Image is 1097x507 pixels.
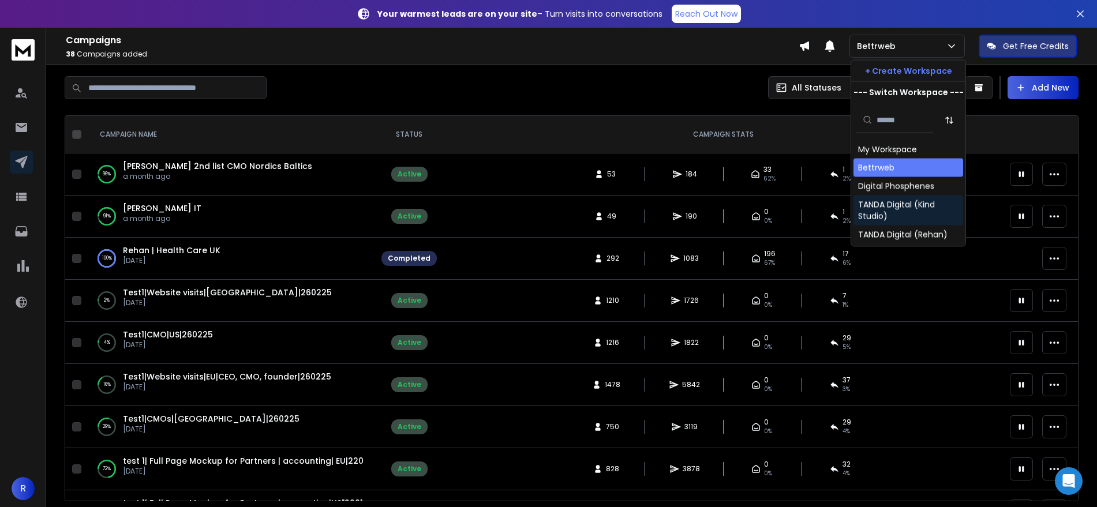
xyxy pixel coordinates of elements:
[792,82,841,93] p: All Statuses
[398,212,421,221] div: Active
[764,216,772,226] span: 0%
[843,343,851,352] span: 5 %
[843,427,850,436] span: 4 %
[683,254,699,263] span: 1083
[103,211,111,222] p: 91 %
[86,196,375,238] td: 91%[PERSON_NAME] ITa month ago
[123,245,220,256] a: Rehan | Health Care UK
[398,296,421,305] div: Active
[398,422,421,431] div: Active
[857,40,900,52] p: Bettrweb
[684,338,699,347] span: 1822
[398,338,421,347] div: Active
[858,181,934,192] div: Digital Phosphenes
[123,256,220,265] p: [DATE]
[123,340,213,350] p: [DATE]
[979,35,1077,58] button: Get Free Credits
[103,421,111,433] p: 29 %
[123,214,201,223] p: a month ago
[843,216,851,226] span: 2 %
[103,168,111,180] p: 96 %
[104,337,110,348] p: 4 %
[843,291,847,301] span: 7
[764,343,772,352] span: 0%
[764,333,769,343] span: 0
[123,287,332,298] a: Test1|Website visits|[GEOGRAPHIC_DATA]|260225
[398,170,421,179] div: Active
[86,238,375,280] td: 100%Rehan | Health Care UK[DATE]
[388,254,430,263] div: Completed
[851,61,965,81] button: + Create Workspace
[843,207,845,216] span: 1
[123,160,312,172] a: [PERSON_NAME] 2nd list CMO Nordics Baltics
[1008,76,1079,99] button: Add New
[123,455,377,467] a: test 1| Full Page Mockup for Partners | accounting| EU|220125
[843,418,851,427] span: 29
[12,477,35,500] button: R
[764,258,775,268] span: 67 %
[764,469,772,478] span: 0%
[843,460,851,469] span: 32
[607,212,619,221] span: 49
[103,379,111,390] p: 16 %
[1003,40,1069,52] p: Get Free Credits
[66,33,799,47] h1: Campaigns
[684,422,698,431] span: 3119
[123,202,201,214] a: [PERSON_NAME] IT
[675,8,737,20] p: Reach Out Now
[843,375,851,385] span: 37
[123,382,331,392] p: [DATE]
[398,380,421,389] div: Active
[607,170,619,179] span: 53
[843,258,851,268] span: 6 %
[764,460,769,469] span: 0
[377,8,662,20] p: – Turn visits into conversations
[686,170,697,179] span: 184
[375,116,444,153] th: STATUS
[764,249,776,258] span: 196
[684,296,699,305] span: 1726
[843,385,850,394] span: 3 %
[843,333,851,343] span: 29
[763,165,772,174] span: 33
[843,165,845,174] span: 1
[605,380,620,389] span: 1478
[398,464,421,474] div: Active
[86,322,375,364] td: 4%Test1|CMO|US|260225[DATE]
[66,49,75,59] span: 38
[123,298,332,307] p: [DATE]
[123,329,213,340] a: Test1|CMO|US|260225
[938,108,961,132] button: Sort by Sort A-Z
[86,406,375,448] td: 29%Test1|CMOs|[GEOGRAPHIC_DATA]|260225[DATE]
[86,116,375,153] th: CAMPAIGN NAME
[1055,467,1083,495] div: Open Intercom Messenger
[843,174,851,183] span: 2 %
[86,280,375,322] td: 2%Test1|Website visits|[GEOGRAPHIC_DATA]|260225[DATE]
[444,116,1003,153] th: CAMPAIGN STATS
[606,254,619,263] span: 292
[683,464,700,474] span: 3878
[858,229,948,241] div: TANDA Digital (Rehan)
[606,296,619,305] span: 1210
[843,469,850,478] span: 4 %
[672,5,741,23] a: Reach Out Now
[86,364,375,406] td: 16%Test1|Website visits|EU|CEO, CMO, founder|260225[DATE]
[682,380,700,389] span: 5842
[764,291,769,301] span: 0
[123,371,331,382] span: Test1|Website visits|EU|CEO, CMO, founder|260225
[764,301,772,310] span: 0%
[606,338,619,347] span: 1216
[858,199,959,222] div: TANDA Digital (Kind Studio)
[123,172,312,181] p: a month ago
[123,413,299,425] a: Test1|CMOs|[GEOGRAPHIC_DATA]|260225
[104,295,110,306] p: 2 %
[66,50,799,59] p: Campaigns added
[764,375,769,385] span: 0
